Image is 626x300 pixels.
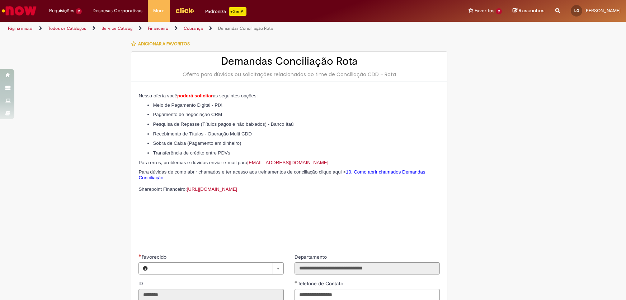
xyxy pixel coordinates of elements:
span: Telefone de Contato [298,280,345,287]
span: Pagamento de negociação CRM [153,112,222,117]
span: Favoritos [475,7,494,14]
a: [URL][DOMAIN_NAME] [187,186,237,192]
span: [PERSON_NAME] [584,8,621,14]
span: Transferência de crédito entre PDVs [153,150,230,156]
span: as seguintes opções: [213,93,258,98]
span: LG [574,8,579,13]
label: Somente leitura - ID [138,280,145,287]
span: Para erros, problemas e dúvidas enviar e-mail para [138,160,328,165]
span: Somente leitura - ID [138,280,145,287]
a: [EMAIL_ADDRESS][DOMAIN_NAME] [247,160,328,165]
a: Todos os Catálogos [48,26,86,31]
a: Página inicial [8,26,33,31]
span: 9 [496,8,502,14]
span: Meio de Pagamento Digital - PIX [153,102,222,108]
span: Para dúvidas de como abrir chamados e ter acesso aos treinamentos de conciliação clique aqui > Sh... [138,169,425,192]
img: ServiceNow [1,4,38,18]
img: click_logo_yellow_360x200.png [175,5,194,16]
span: Obrigatório Preenchido [295,281,298,283]
span: 9 [76,8,82,14]
a: Limpar campo Favorecido [152,263,283,274]
span: Rascunhos [519,7,545,14]
button: Favorecido, Visualizar este registro [139,263,152,274]
input: Departamento [295,262,440,274]
a: Demandas Conciliação Rota [218,26,273,31]
span: Nessa oferta você [138,93,177,98]
span: Pesquisa de Repasse (Títulos pagos e não baixados) - Banco Itaú [153,121,293,127]
span: Sobra de Caixa (Pagamento em dinheiro) [153,140,241,146]
div: Padroniza [205,7,246,16]
ul: Trilhas de página [5,22,412,35]
span: More [153,7,164,14]
p: +GenAi [229,7,246,16]
a: Rascunhos [513,8,545,14]
a: Financeiro [148,26,168,31]
span: Recebimento de Títulos - Operação Multi CDD [153,131,251,137]
span: Necessários [138,254,142,257]
span: Requisições [49,7,74,14]
span: Despesas Corporativas [93,7,142,14]
button: Adicionar a Favoritos [131,36,194,51]
span: Adicionar a Favoritos [138,41,190,47]
h2: Demandas Conciliação Rota [138,55,440,67]
a: Cobrança [184,26,203,31]
label: Somente leitura - Departamento [295,253,328,260]
a: Service Catalog [102,26,132,31]
span: poderá solicitar [177,93,213,98]
div: Oferta para dúvidas ou solicitações relacionadas ao time de Conciliação CDD - Rota [138,71,440,78]
a: 10. Como abrir chamados Demandas Conciliação [138,169,425,180]
span: Necessários - Favorecido [142,254,168,260]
